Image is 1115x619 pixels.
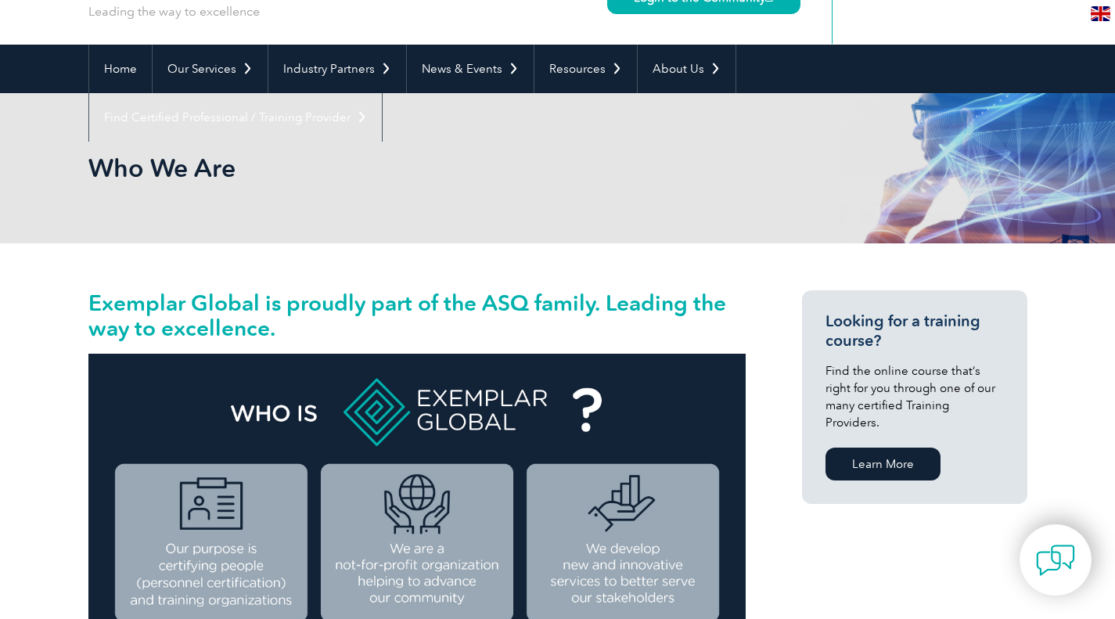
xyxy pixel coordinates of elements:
h2: Exemplar Global is proudly part of the ASQ family. Leading the way to excellence. [88,290,746,340]
h2: Who We Are [88,156,746,181]
a: Resources [534,45,637,93]
img: contact-chat.png [1036,541,1075,580]
a: Industry Partners [268,45,406,93]
p: Leading the way to excellence [88,3,260,20]
a: Home [89,45,152,93]
img: en [1091,6,1110,21]
h3: Looking for a training course? [825,311,1004,351]
a: Learn More [825,448,941,480]
a: Our Services [153,45,268,93]
p: Find the online course that’s right for you through one of our many certified Training Providers. [825,362,1004,431]
a: News & Events [407,45,534,93]
a: Find Certified Professional / Training Provider [89,93,382,142]
a: About Us [638,45,736,93]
